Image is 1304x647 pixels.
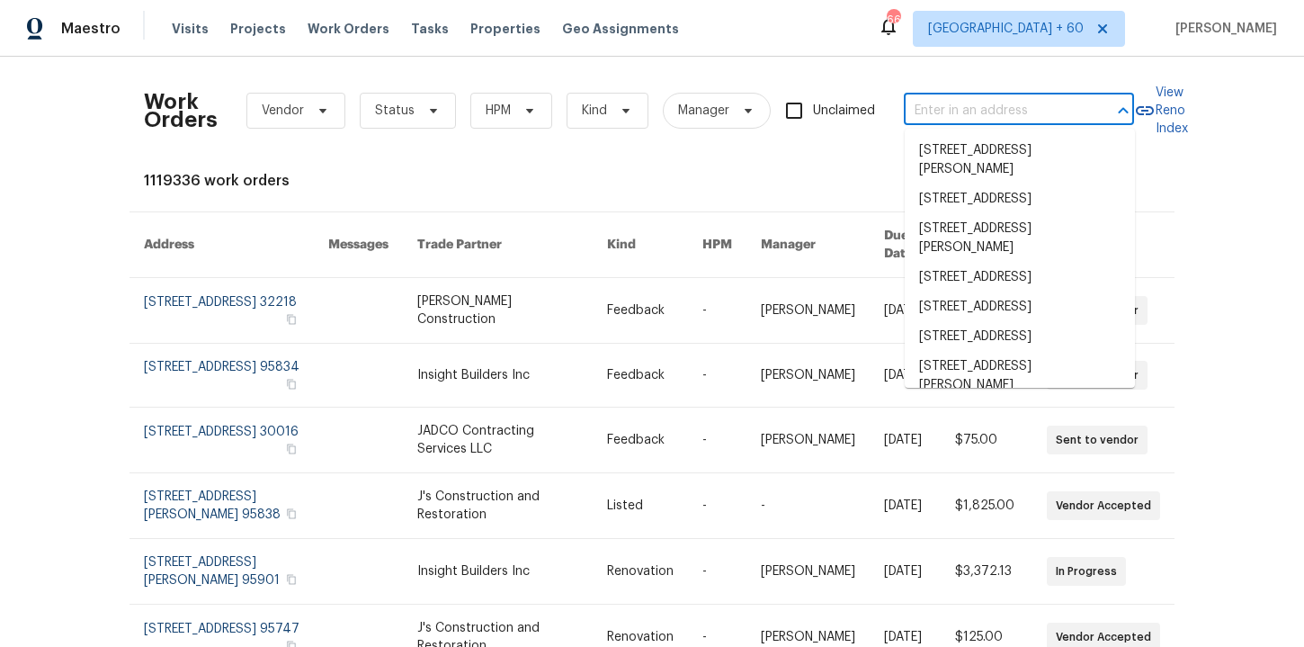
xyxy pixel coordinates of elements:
h2: Work Orders [144,93,218,129]
span: [PERSON_NAME] [1168,20,1277,38]
td: [PERSON_NAME] [746,408,870,473]
button: Copy Address [283,571,299,588]
th: HPM [688,212,746,278]
span: Status [375,102,415,120]
td: - [688,539,746,605]
th: Kind [593,212,688,278]
span: Tasks [411,22,449,35]
li: [STREET_ADDRESS] [905,292,1135,322]
button: Copy Address [283,441,299,457]
td: J's Construction and Restoration [403,473,593,539]
button: Copy Address [283,506,299,522]
td: [PERSON_NAME] [746,539,870,605]
td: [PERSON_NAME] Construction [403,278,593,344]
td: Listed [593,473,688,539]
span: Kind [582,102,607,120]
td: Feedback [593,278,688,344]
input: Enter in an address [904,97,1084,125]
span: HPM [486,102,511,120]
span: Projects [230,20,286,38]
span: Manager [678,102,729,120]
th: Manager [746,212,870,278]
td: Feedback [593,408,688,473]
td: Insight Builders Inc [403,539,593,605]
span: Unclaimed [813,102,875,121]
span: Geo Assignments [562,20,679,38]
li: [STREET_ADDRESS][PERSON_NAME] [905,214,1135,263]
span: Vendor [262,102,304,120]
th: Due Date [870,212,941,278]
span: [GEOGRAPHIC_DATA] + 60 [928,20,1084,38]
span: Maestro [61,20,121,38]
li: [STREET_ADDRESS][PERSON_NAME] [905,352,1135,400]
td: - [688,278,746,344]
li: [STREET_ADDRESS] [905,322,1135,352]
a: View Reno Index [1134,84,1188,138]
td: - [746,473,870,539]
td: - [688,473,746,539]
td: - [688,344,746,408]
span: Work Orders [308,20,389,38]
td: [PERSON_NAME] [746,278,870,344]
td: - [688,408,746,473]
button: Close [1111,98,1136,123]
td: Insight Builders Inc [403,344,593,408]
th: Trade Partner [403,212,593,278]
td: [PERSON_NAME] [746,344,870,408]
li: [STREET_ADDRESS][PERSON_NAME] [905,136,1135,184]
td: JADCO Contracting Services LLC [403,408,593,473]
th: Address [130,212,314,278]
span: Visits [172,20,209,38]
td: Feedback [593,344,688,408]
th: Messages [314,212,403,278]
td: Renovation [593,539,688,605]
li: [STREET_ADDRESS] [905,263,1135,292]
div: 666 [887,11,899,29]
button: Copy Address [283,311,299,328]
button: Copy Address [283,376,299,392]
div: 1119336 work orders [144,172,1160,190]
span: Properties [470,20,540,38]
li: [STREET_ADDRESS] [905,184,1135,214]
